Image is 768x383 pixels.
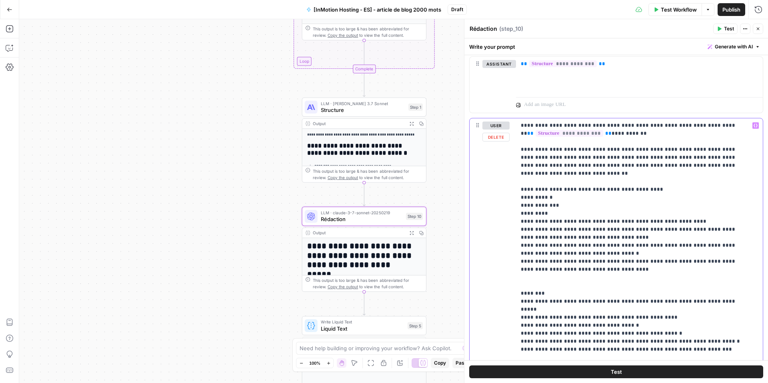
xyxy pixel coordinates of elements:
button: [InMotion Hosting - ES] - article de blog 2000 mots [302,3,446,16]
div: This output is too large & has been abbreviated for review. to view the full content. [313,168,423,181]
span: Draft [451,6,463,13]
div: Write your prompt [464,38,768,55]
span: Test [724,25,734,32]
g: Edge from step_3-iteration-end to step_1 [363,73,365,96]
button: Delete [482,133,510,142]
div: Output [313,120,404,127]
button: assistant [482,60,516,68]
span: [InMotion Hosting - ES] - article de blog 2000 mots [314,6,441,14]
span: Copy [434,359,446,367]
g: Edge from step_1 to step_10 [363,183,365,206]
div: assistant [470,57,510,113]
button: Test [713,24,738,34]
span: Publish [722,6,740,14]
button: Publish [718,3,745,16]
button: Test [469,365,763,378]
div: Complete [353,64,376,73]
span: LLM · claude-3-7-sonnet-20250219 [321,209,403,216]
div: Step 1 [408,104,423,111]
span: Structure [321,106,405,114]
textarea: Rédaction [470,25,497,33]
div: Step 5 [408,322,423,329]
span: Generate with AI [715,43,753,50]
span: Copy the output [328,33,358,38]
span: Rédaction [321,215,403,223]
div: This output is too large & has been abbreviated for review. to view the full content. [313,26,423,38]
button: Generate with AI [704,42,763,52]
g: Edge from step_10 to step_5 [363,292,365,315]
button: Copy [431,358,449,368]
span: LLM · [PERSON_NAME] 3.7 Sonnet [321,100,405,107]
div: Output [313,229,404,236]
span: Test [611,368,622,376]
div: This output is too large & has been abbreviated for review. to view the full content. [313,277,423,290]
span: Paste [456,359,469,367]
span: Copy the output [328,284,358,289]
span: Write Liquid Text [321,319,404,325]
span: ( step_10 ) [499,25,523,33]
button: Test Workflow [648,3,702,16]
span: Test Workflow [661,6,697,14]
div: Step 10 [406,213,423,220]
button: Paste [452,358,472,368]
span: Liquid Text [321,324,404,332]
div: Complete [302,64,426,73]
span: Copy the output [328,175,358,180]
span: 100% [309,360,320,366]
button: user [482,122,510,130]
